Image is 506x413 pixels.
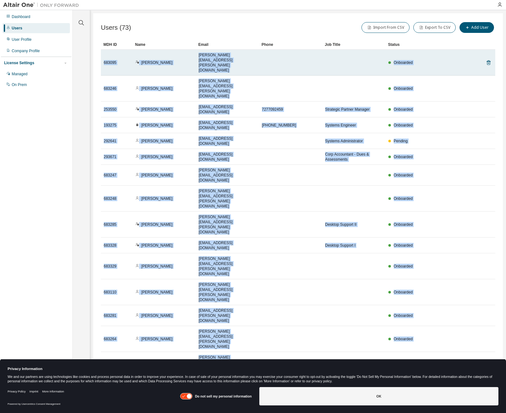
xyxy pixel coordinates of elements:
a: [PERSON_NAME] [141,155,173,159]
span: [EMAIL_ADDRESS][DOMAIN_NAME] [199,136,256,146]
a: [PERSON_NAME] [141,60,173,65]
span: [PERSON_NAME][EMAIL_ADDRESS][PERSON_NAME][DOMAIN_NAME] [199,52,256,73]
span: Onboarded [394,337,413,341]
div: Name [135,40,193,50]
span: 7277092459 [262,107,283,112]
div: Dashboard [12,14,30,19]
a: [PERSON_NAME] [141,86,173,91]
span: Corp Accountant - Dues & Assessments [325,152,383,162]
span: Strategic Partner Manager [325,107,370,112]
span: 683281 [104,313,116,318]
div: User Profile [12,37,32,42]
div: Job Title [325,40,383,50]
button: Export To CSV [413,22,456,33]
span: Onboarded [394,222,413,227]
span: Onboarded [394,173,413,177]
a: [PERSON_NAME] [141,123,173,127]
div: Status [388,40,459,50]
span: Onboarded [394,86,413,91]
button: Add User [460,22,494,33]
span: [EMAIL_ADDRESS][DOMAIN_NAME] [199,240,256,250]
span: Onboarded [394,243,413,248]
span: Onboarded [394,196,413,201]
div: Managed [12,71,28,77]
span: Systems Engineer [325,123,356,128]
a: [PERSON_NAME] [141,107,173,112]
div: License Settings [4,60,34,65]
span: 683095 [104,60,116,65]
span: 293671 [104,154,116,159]
span: 683248 [104,196,116,201]
span: [PHONE_NUMBER] [262,123,296,128]
div: MDH ID [103,40,130,50]
span: Desktop Support II [325,222,356,227]
a: [PERSON_NAME] [141,313,173,318]
img: Altair One [3,2,82,8]
span: 683264 [104,336,116,342]
a: [PERSON_NAME] [141,173,173,177]
span: Pending [394,139,408,143]
a: [PERSON_NAME] [141,264,173,268]
span: [PERSON_NAME][EMAIL_ADDRESS][PERSON_NAME][DOMAIN_NAME] [199,214,256,235]
div: Email [198,40,256,50]
span: 683110 [104,290,116,295]
span: 292641 [104,139,116,144]
span: Users (73) [101,24,131,31]
span: [PERSON_NAME][EMAIL_ADDRESS][PERSON_NAME][DOMAIN_NAME] [199,282,256,302]
span: 193275 [104,123,116,128]
span: [PERSON_NAME][EMAIL_ADDRESS][PERSON_NAME][DOMAIN_NAME] [199,329,256,349]
span: Onboarded [394,155,413,159]
span: [PERSON_NAME][EMAIL_ADDRESS][PERSON_NAME][DOMAIN_NAME] [199,256,256,276]
span: Onboarded [394,290,413,294]
span: [PERSON_NAME][EMAIL_ADDRESS][PERSON_NAME][DOMAIN_NAME] [199,355,256,375]
span: [PERSON_NAME][EMAIL_ADDRESS][PERSON_NAME][DOMAIN_NAME] [199,188,256,209]
div: Users [12,26,22,31]
a: [PERSON_NAME] [141,337,173,341]
span: 683247 [104,173,116,178]
span: 683328 [104,243,116,248]
span: 253550 [104,107,116,112]
div: On Prem [12,82,27,87]
span: Desktop Support I [325,243,355,248]
a: [PERSON_NAME] [141,290,173,294]
span: Onboarded [394,264,413,268]
span: [EMAIL_ADDRESS][DOMAIN_NAME] [199,104,256,114]
a: [PERSON_NAME] [141,222,173,227]
span: Onboarded [394,60,413,65]
span: 683246 [104,86,116,91]
div: Phone [262,40,320,50]
a: [PERSON_NAME] [141,243,173,248]
a: [PERSON_NAME] [141,196,173,201]
span: [EMAIL_ADDRESS][DOMAIN_NAME] [199,120,256,130]
span: Onboarded [394,107,413,112]
span: [PERSON_NAME][EMAIL_ADDRESS][DOMAIN_NAME] [199,168,256,183]
span: Onboarded [394,123,413,127]
button: Import From CSV [361,22,410,33]
span: Systems Administrator [325,139,363,144]
span: [EMAIL_ADDRESS][DOMAIN_NAME] [199,152,256,162]
span: 683285 [104,222,116,227]
span: [EMAIL_ADDRESS][PERSON_NAME][DOMAIN_NAME] [199,308,256,323]
div: Company Profile [12,48,40,53]
span: 683329 [104,264,116,269]
span: Onboarded [394,313,413,318]
span: [PERSON_NAME][EMAIL_ADDRESS][PERSON_NAME][DOMAIN_NAME] [199,78,256,99]
a: [PERSON_NAME] [141,139,173,143]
